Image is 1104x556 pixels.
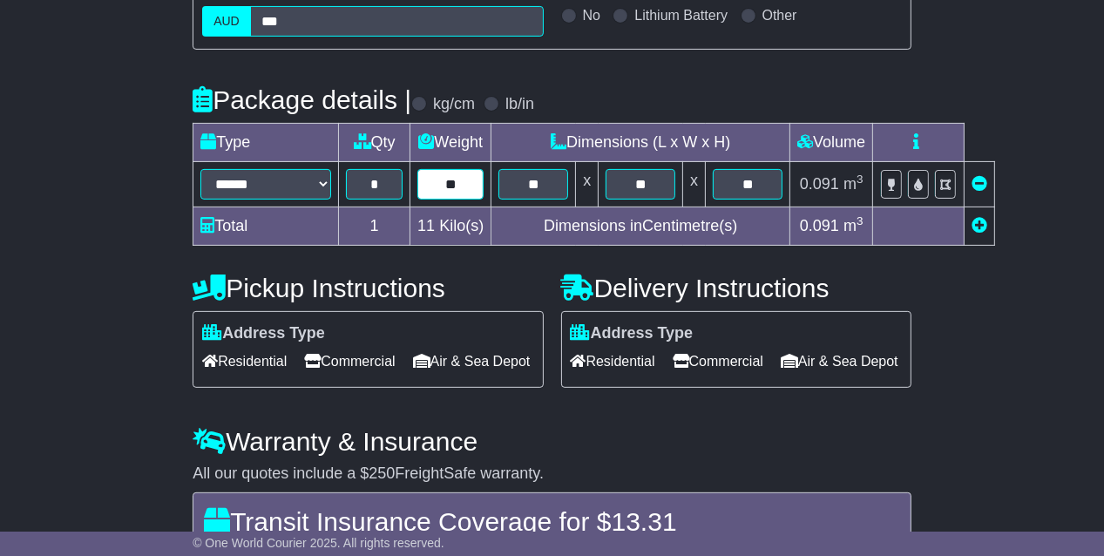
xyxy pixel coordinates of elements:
[583,7,600,24] label: No
[193,124,339,162] td: Type
[843,175,864,193] span: m
[204,507,900,536] h4: Transit Insurance Coverage for $
[413,348,531,375] span: Air & Sea Depot
[561,274,911,302] h4: Delivery Instructions
[843,217,864,234] span: m
[972,175,987,193] a: Remove this item
[193,536,444,550] span: © One World Courier 2025. All rights reserved.
[857,173,864,186] sup: 3
[339,124,410,162] td: Qty
[410,124,491,162] td: Weight
[781,348,898,375] span: Air & Sea Depot
[193,85,411,114] h4: Package details |
[417,217,435,234] span: 11
[433,95,475,114] label: kg/cm
[762,7,797,24] label: Other
[576,162,599,207] td: x
[193,464,911,484] div: All our quotes include a $ FreightSafe warranty.
[790,124,873,162] td: Volume
[673,348,763,375] span: Commercial
[571,324,694,343] label: Address Type
[304,348,395,375] span: Commercial
[972,217,987,234] a: Add new item
[339,207,410,246] td: 1
[193,427,911,456] h4: Warranty & Insurance
[193,274,543,302] h4: Pickup Instructions
[202,6,251,37] label: AUD
[634,7,728,24] label: Lithium Battery
[491,207,790,246] td: Dimensions in Centimetre(s)
[800,175,839,193] span: 0.091
[571,348,655,375] span: Residential
[800,217,839,234] span: 0.091
[857,214,864,227] sup: 3
[202,348,287,375] span: Residential
[193,207,339,246] td: Total
[505,95,534,114] label: lb/in
[410,207,491,246] td: Kilo(s)
[369,464,395,482] span: 250
[612,507,677,536] span: 13.31
[202,324,325,343] label: Address Type
[683,162,706,207] td: x
[491,124,790,162] td: Dimensions (L x W x H)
